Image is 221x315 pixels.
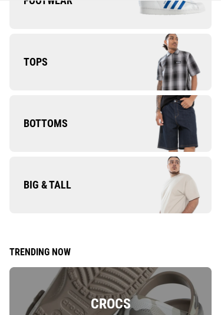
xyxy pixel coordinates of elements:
[9,178,71,192] span: Big & Tall
[111,157,212,213] img: Company
[9,55,48,69] span: Tops
[111,34,212,90] img: Company
[9,157,212,213] a: Big & Tall Company
[111,95,212,151] img: Company
[91,295,131,312] span: Crocs
[9,116,68,131] span: Bottoms
[9,5,45,40] button: Open LiveChat chat widget
[9,95,212,152] a: Bottoms Company
[9,246,212,258] div: Trending now
[9,34,212,90] a: Tops Company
